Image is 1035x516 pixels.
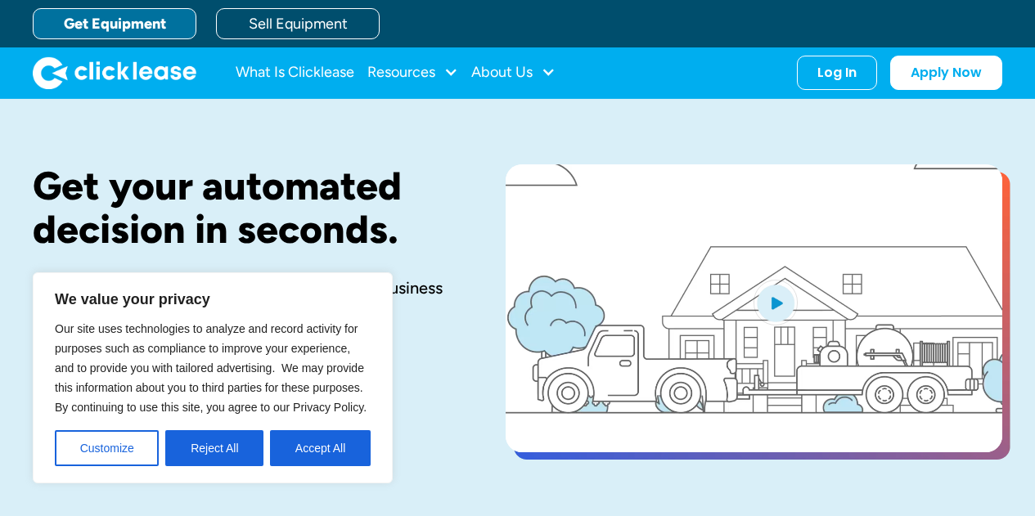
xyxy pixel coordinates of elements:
p: We value your privacy [55,289,371,309]
img: Clicklease logo [33,56,196,89]
a: home [33,56,196,89]
a: What Is Clicklease [236,56,354,89]
button: Accept All [270,430,371,466]
div: Log In [817,65,857,81]
a: Sell Equipment [216,8,380,39]
div: Resources [367,56,458,89]
a: open lightbox [506,164,1002,452]
span: Our site uses technologies to analyze and record activity for purposes such as compliance to impr... [55,322,367,414]
h1: Get your automated decision in seconds. [33,164,453,251]
div: About Us [471,56,556,89]
img: Blue play button logo on a light blue circular background [754,280,798,325]
button: Customize [55,430,159,466]
a: Apply Now [890,56,1002,90]
div: We value your privacy [33,272,393,483]
button: Reject All [165,430,263,466]
a: Get Equipment [33,8,196,39]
